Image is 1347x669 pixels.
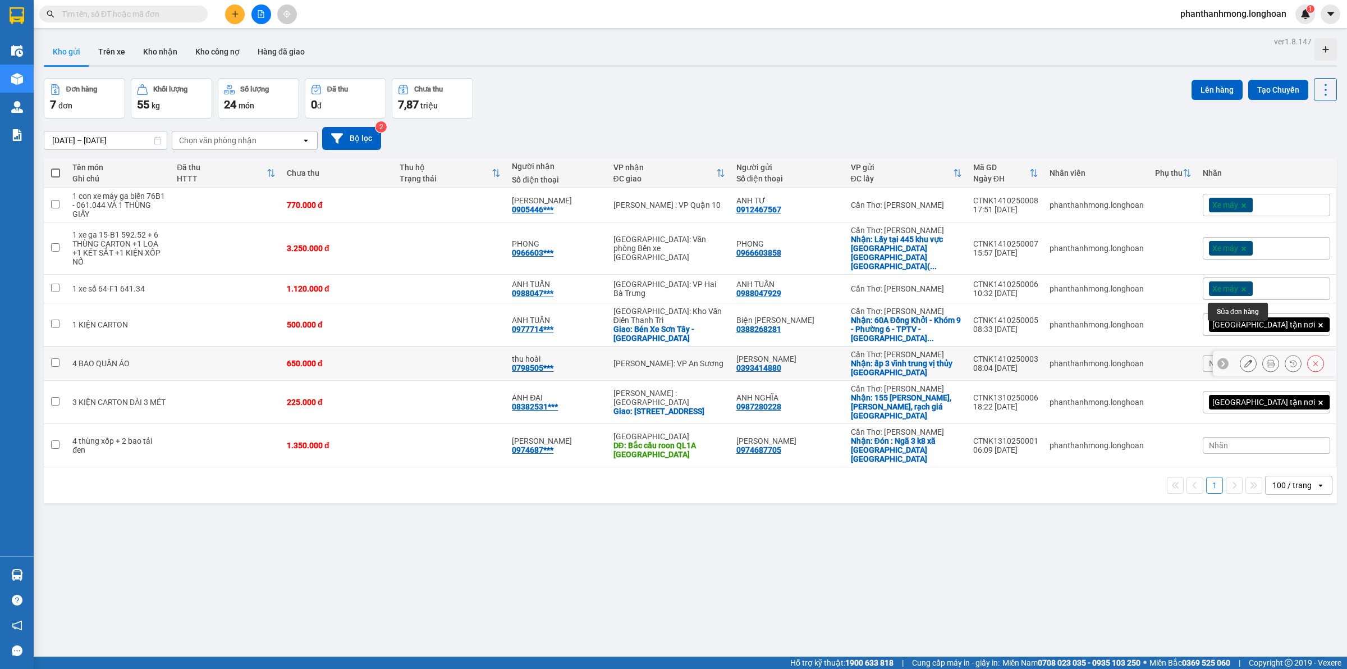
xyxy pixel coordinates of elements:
div: Phạm Ngọc Sơn [512,436,602,445]
div: [PERSON_NAME] : VP Quận 10 [613,201,725,210]
div: Người nhận [512,162,602,171]
button: caret-down [1321,4,1340,24]
th: Toggle SortBy [171,158,281,188]
span: đ [317,101,322,110]
strong: 0708 023 035 - 0935 103 250 [1038,658,1140,667]
div: Nhận: Đón : Ngã 3 k8 xã cửa dương Phú quốc kiên Giang [851,436,962,463]
div: Giao: số 1 đường 31b, phường an phú quận 2 HCM [613,407,725,416]
div: phanthanhmong.longhoan [1050,441,1144,450]
svg: open [301,136,310,145]
div: ANH TUẤN [736,280,840,289]
div: [GEOGRAPHIC_DATA]: VP Hai Bà Trưng [613,280,725,298]
img: logo-vxr [10,7,24,24]
div: phanthanhmong.longhoan [1050,244,1144,253]
div: Khối lượng [153,85,187,93]
span: ... [930,262,937,271]
div: Số điện thoại [512,175,602,184]
div: DĐ: Bắc cầu roon QL1A Quảng Bình [613,441,725,459]
div: Cần Thơ: [PERSON_NAME] [851,226,962,235]
div: Mã GD [973,163,1029,172]
img: icon-new-feature [1300,9,1311,19]
div: Phạm Ngọc Sơn [736,436,840,445]
button: Hàng đã giao [249,38,314,65]
div: [GEOGRAPHIC_DATA] [613,432,725,441]
div: Trạng thái [400,174,492,183]
div: 4 thùng xốp + 2 bao tải đen [72,436,166,454]
div: Chọn văn phòng nhận [179,135,256,146]
span: Xe máy [1212,284,1238,294]
button: Đã thu0đ [305,78,386,119]
span: 7 [50,98,56,111]
div: phanthanhmong.longhoan [1050,201,1144,210]
div: 3 KIỆN CARTON DÀI 3 MÉT [72,398,166,407]
div: 06:09 [DATE] [973,445,1038,454]
div: 0912467567 [736,205,781,214]
button: Kho gửi [44,38,89,65]
div: 650.000 đ [287,359,388,368]
div: Người gửi [736,163,840,172]
img: warehouse-icon [11,45,23,57]
div: [GEOGRAPHIC_DATA]: Văn phòng Bến xe [GEOGRAPHIC_DATA] [613,235,725,262]
div: CTNK1410250007 [973,239,1038,248]
sup: 1 [1307,5,1314,13]
button: Kho công nợ [186,38,249,65]
div: ANH TUẤN [512,280,602,289]
div: Tên món [72,163,166,172]
button: Đơn hàng7đơn [44,78,125,119]
img: warehouse-icon [11,569,23,581]
div: Chưa thu [414,85,443,93]
button: file-add [251,4,271,24]
span: Miền Bắc [1149,657,1230,669]
div: Nhân viên [1050,169,1144,178]
div: 0388268281 [736,325,781,334]
span: món [239,101,254,110]
div: 0393414880 [736,363,781,372]
div: PHONG [736,239,840,248]
div: Số điện thoại [736,174,840,183]
span: đơn [58,101,72,110]
div: 3.250.000 đ [287,244,388,253]
div: Chưa thu [287,169,388,178]
div: ANH TUÂN [512,316,602,325]
span: 1 [1308,5,1312,13]
span: Xe máy [1212,200,1238,210]
th: Toggle SortBy [394,158,507,188]
div: Sửa đơn hàng [1240,355,1257,372]
div: 17:51 [DATE] [973,205,1038,214]
div: Nhận: 155 trần huy liệu, vĩnh lạc, rạch giá kiên giang [851,393,962,420]
div: Ghi chú [72,174,166,183]
strong: 0369 525 060 [1182,658,1230,667]
div: Ngày ĐH [973,174,1029,183]
div: 1 xe số 64-F1 641.34 [72,284,166,293]
div: ANH TƯ [736,196,840,205]
div: CHỊ THANH [512,196,602,205]
th: Toggle SortBy [968,158,1044,188]
div: Cần Thơ: [PERSON_NAME] [851,427,962,436]
div: 1 xe ga 15-B1 592.52 + 6 THÙNG CARTON +1 LOA +1 KÉT SẮT +1 KIỆN XỐP NỔ [72,230,166,266]
div: Cần Thơ: [PERSON_NAME] [851,307,962,316]
div: Đơn hàng [66,85,97,93]
div: VP nhận [613,163,716,172]
div: 225.000 đ [287,398,388,407]
span: ⚪️ [1143,661,1147,665]
strong: 1900 633 818 [845,658,894,667]
span: Nhãn [1209,359,1228,368]
div: 100 / trang [1272,480,1312,491]
button: 1 [1206,477,1223,494]
div: Cần Thơ: [PERSON_NAME] [851,384,962,393]
div: 1 KIỆN CARTON [72,320,166,329]
div: CTNK1410250008 [973,196,1038,205]
input: Tìm tên, số ĐT hoặc mã đơn [62,8,194,20]
span: copyright [1285,659,1293,667]
div: 10:32 [DATE] [973,289,1038,298]
span: [GEOGRAPHIC_DATA] tận nơi [1212,320,1315,330]
div: CTNK1410250005 [973,316,1038,325]
div: 500.000 đ [287,320,388,329]
span: Miền Nam [1002,657,1140,669]
button: Lên hàng [1192,80,1243,100]
span: kg [152,101,160,110]
div: 1.350.000 đ [287,441,388,450]
button: Bộ lọc [322,127,381,150]
div: Nhận: ấp 3 vĩnh trung vị thủy hậu giang [851,359,962,377]
div: ver 1.8.147 [1274,35,1312,48]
